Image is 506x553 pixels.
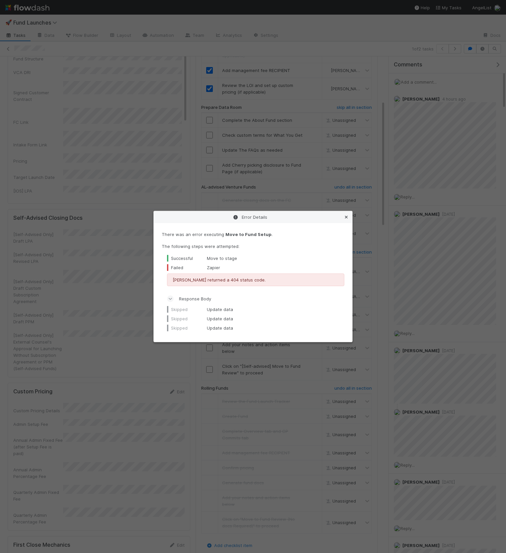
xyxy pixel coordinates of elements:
div: Failed [167,264,207,271]
div: Error Details [154,211,352,223]
p: [PERSON_NAME] returned a 404 status code. [173,276,339,283]
div: Update data [167,315,344,322]
div: Update data [167,306,344,313]
div: Skipped [167,315,207,322]
p: The following steps were attempted: [162,243,344,250]
div: Move to stage [167,255,344,262]
div: Skipped [167,325,207,331]
span: Response Body [179,295,211,302]
p: There was an error executing . [162,231,344,238]
div: Update data [167,325,344,331]
strong: Move to Fund Setup [225,232,272,237]
div: Zapier [167,264,344,271]
div: Skipped [167,306,207,313]
div: Successful [167,255,207,262]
